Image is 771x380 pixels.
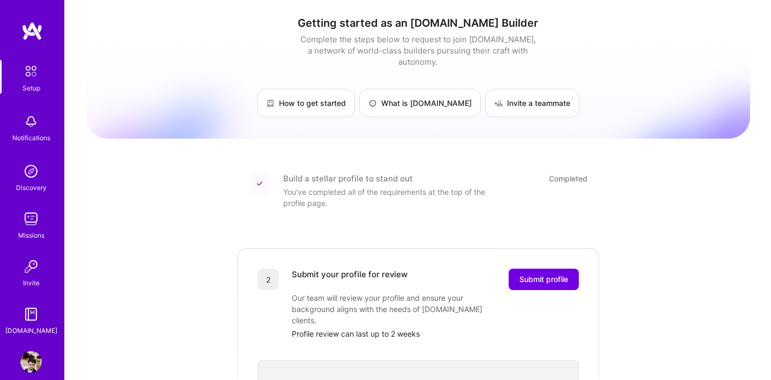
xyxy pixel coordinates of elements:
[292,328,579,339] div: Profile review can last up to 2 weeks
[549,173,587,184] div: Completed
[21,21,43,41] img: logo
[485,89,579,117] a: Invite a teammate
[519,274,568,285] span: Submit profile
[22,82,40,94] div: Setup
[18,351,44,373] a: User Avatar
[292,292,506,326] div: Our team will review your profile and ensure your background aligns with the needs of [DOMAIN_NAM...
[16,182,47,193] div: Discovery
[18,230,44,241] div: Missions
[12,132,50,143] div: Notifications
[359,89,481,117] a: What is [DOMAIN_NAME]
[266,99,275,108] img: How to get started
[283,173,413,184] div: Build a stellar profile to stand out
[20,208,42,230] img: teamwork
[86,17,750,29] h1: Getting started as an [DOMAIN_NAME] Builder
[20,351,42,373] img: User Avatar
[258,269,279,290] div: 2
[283,186,497,209] div: You've completed all of the requirements at the top of the profile page.
[20,161,42,182] img: discovery
[5,325,57,336] div: [DOMAIN_NAME]
[292,269,407,290] div: Submit your profile for review
[20,303,42,325] img: guide book
[23,277,40,288] div: Invite
[368,99,377,108] img: What is A.Team
[494,99,503,108] img: Invite a teammate
[20,256,42,277] img: Invite
[256,180,263,187] img: Completed
[20,60,42,82] img: setup
[257,89,355,117] a: How to get started
[298,34,539,67] div: Complete the steps below to request to join [DOMAIN_NAME], a network of world-class builders purs...
[20,111,42,132] img: bell
[509,269,579,290] button: Submit profile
